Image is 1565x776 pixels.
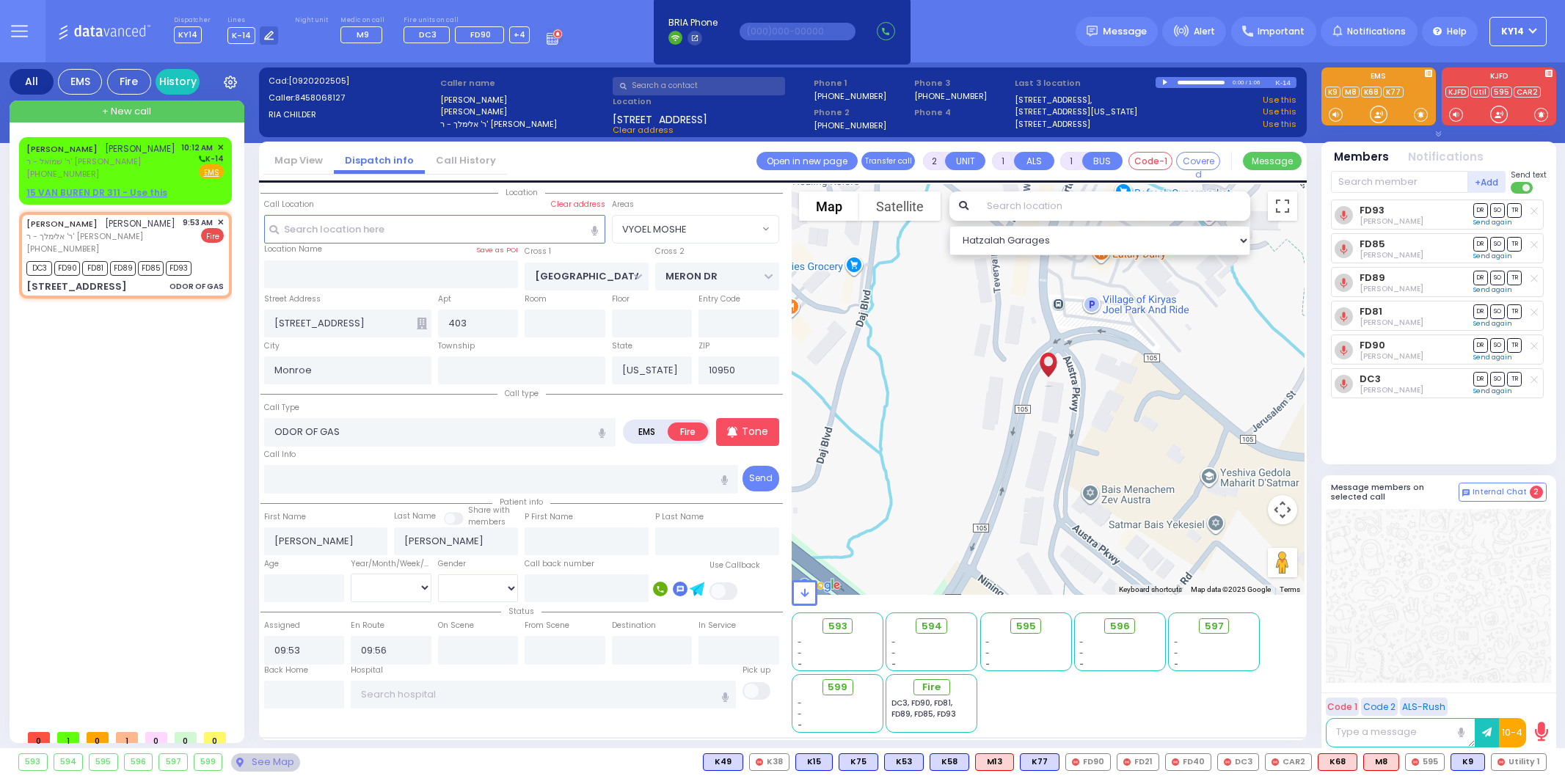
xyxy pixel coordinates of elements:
[703,753,743,771] div: BLS
[891,637,896,648] span: -
[1507,372,1522,386] span: TR
[1079,659,1084,670] span: -
[1473,353,1512,362] a: Send again
[655,511,704,523] label: P Last Name
[798,648,802,659] span: -
[1020,753,1059,771] div: BLS
[166,261,191,276] span: FD93
[1123,758,1131,766] img: red-radio-icon.svg
[1451,753,1485,771] div: BLS
[945,152,985,170] button: UNIT
[525,246,551,257] label: Cross 1
[1243,152,1302,170] button: Message
[795,753,833,771] div: K15
[859,191,941,221] button: Show satellite imagery
[1110,619,1130,634] span: 596
[1361,698,1398,716] button: Code 2
[1412,758,1419,766] img: red-radio-icon.svg
[828,619,847,634] span: 593
[264,449,296,461] label: Call Info
[440,77,608,89] label: Caller name
[1318,753,1357,771] div: ALS
[26,279,127,294] div: [STREET_ADDRESS]
[110,261,136,276] span: FD89
[1015,118,1090,131] a: [STREET_ADDRESS]
[419,29,437,40] span: DC3
[440,118,608,131] label: ר' אלימלך - ר' [PERSON_NAME]
[197,153,224,164] span: K-14
[655,246,685,257] label: Cross 2
[613,95,809,108] label: Location
[1447,25,1467,38] span: Help
[438,620,474,632] label: On Scene
[1347,25,1406,38] span: Notifications
[357,29,369,40] span: M9
[438,340,475,352] label: Township
[470,29,491,40] span: FD90
[1015,106,1137,118] a: [STREET_ADDRESS][US_STATE]
[1325,87,1340,98] a: K9
[891,648,896,659] span: -
[468,505,510,516] small: Share with
[1473,237,1488,251] span: DR
[799,191,859,221] button: Show street map
[19,754,47,770] div: 593
[1530,486,1543,499] span: 2
[1331,171,1468,193] input: Search member
[1383,87,1404,98] a: K77
[839,753,878,771] div: BLS
[231,753,300,772] div: See map
[1468,171,1506,193] button: +Add
[87,732,109,743] span: 0
[10,69,54,95] div: All
[525,620,569,632] label: From Scene
[1473,487,1527,497] span: Internal Chat
[201,228,224,243] span: Fire
[440,106,608,118] label: [PERSON_NAME]
[1501,25,1524,38] span: KY14
[1360,384,1423,395] span: Lazer Neumen
[668,16,718,29] span: BRIA Phone
[264,620,300,632] label: Assigned
[1268,191,1297,221] button: Toggle fullscreen view
[1326,698,1359,716] button: Code 1
[264,340,280,352] label: City
[756,152,858,170] a: Open in new page
[930,753,969,771] div: BLS
[1473,319,1512,328] a: Send again
[1491,753,1547,771] div: Utility 1
[1263,118,1296,131] a: Use this
[1473,372,1488,386] span: DR
[269,109,436,121] label: RIA CHILDER
[1217,753,1259,771] div: DC3
[1020,753,1059,771] div: K77
[798,659,802,670] span: -
[1511,169,1547,180] span: Send text
[1321,73,1436,83] label: EMS
[1087,26,1098,37] img: message.svg
[709,560,760,571] label: Use Callback
[1205,619,1224,634] span: 597
[497,388,546,399] span: Call type
[1445,87,1469,98] a: KJFD
[743,466,779,491] button: Send
[798,698,802,709] span: -
[1489,17,1547,46] button: KY14
[217,142,224,154] span: ✕
[1490,372,1505,386] span: SO
[1248,74,1261,91] div: 1:06
[1473,218,1512,227] a: Send again
[1514,87,1541,98] a: CAR2
[1360,283,1423,294] span: Robert Cataldi
[264,199,314,211] label: Call Location
[839,753,878,771] div: K75
[438,558,466,570] label: Gender
[498,187,545,198] span: Location
[351,620,384,632] label: En Route
[612,620,656,632] label: Destination
[891,698,972,720] div: DC3, FD90, FD81, FD89, FD85, FD93
[340,16,387,25] label: Medic on call
[1194,25,1215,38] span: Alert
[884,753,924,771] div: K53
[227,27,255,44] span: K-14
